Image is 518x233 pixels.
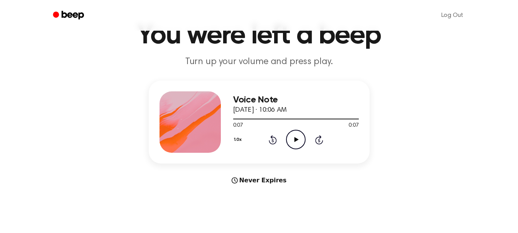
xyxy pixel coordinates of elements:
[149,176,370,185] div: Never Expires
[233,133,245,146] button: 1.0x
[63,22,456,50] h1: You were left a beep
[48,8,91,23] a: Beep
[434,6,471,25] a: Log Out
[233,95,359,105] h3: Voice Note
[233,122,243,130] span: 0:07
[233,107,287,114] span: [DATE] · 10:06 AM
[349,122,358,130] span: 0:07
[112,56,406,68] p: Turn up your volume and press play.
